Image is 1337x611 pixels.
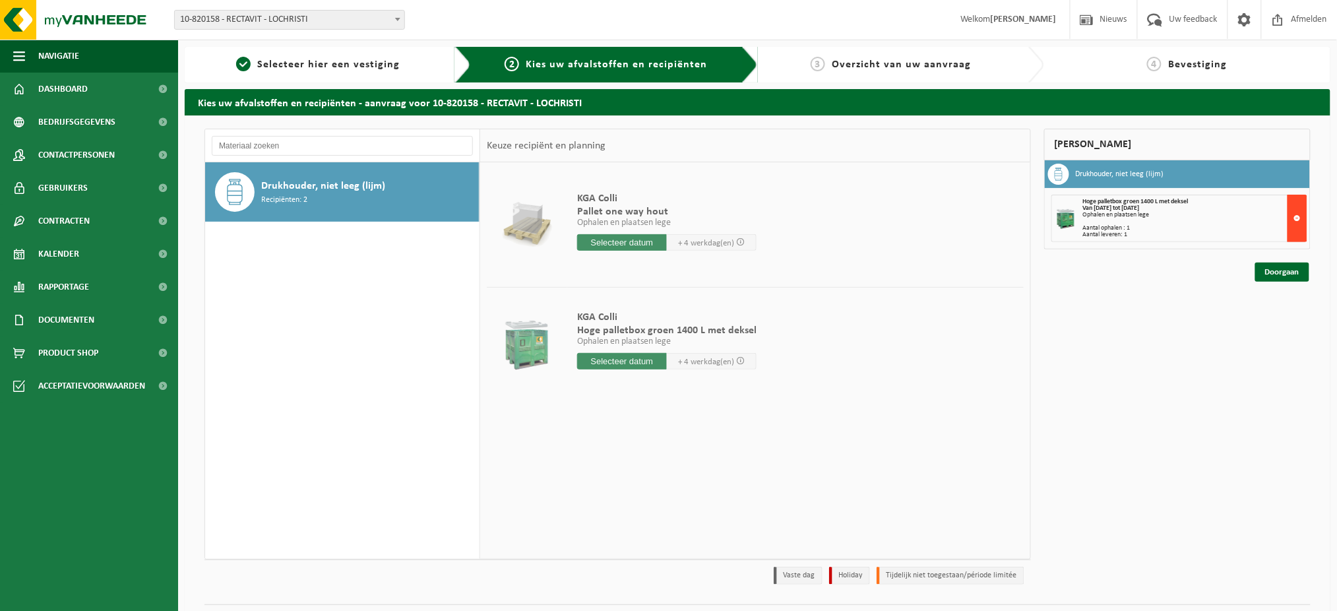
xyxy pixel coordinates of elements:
span: KGA Colli [577,311,757,324]
div: Aantal leveren: 1 [1083,232,1307,238]
h2: Kies uw afvalstoffen en recipiënten - aanvraag voor 10-820158 - RECTAVIT - LOCHRISTI [185,89,1330,115]
div: [PERSON_NAME] [1044,129,1311,160]
li: Tijdelijk niet toegestaan/période limitée [877,567,1024,585]
p: Ophalen en plaatsen lege [577,218,757,228]
input: Selecteer datum [577,234,667,251]
span: + 4 werkdag(en) [678,239,734,247]
span: Rapportage [38,271,89,304]
span: Gebruikers [38,172,88,205]
div: Ophalen en plaatsen lege [1083,212,1307,218]
span: 3 [811,57,825,71]
h3: Drukhouder, niet leeg (lijm) [1076,164,1164,185]
span: KGA Colli [577,192,757,205]
span: Kalender [38,238,79,271]
span: Kies uw afvalstoffen en recipiënten [526,59,707,70]
span: Bevestiging [1168,59,1227,70]
span: 1 [236,57,251,71]
li: Holiday [829,567,870,585]
input: Materiaal zoeken [212,136,473,156]
span: Contactpersonen [38,139,115,172]
span: Hoge palletbox groen 1400 L met deksel [1083,198,1189,205]
span: Dashboard [38,73,88,106]
span: + 4 werkdag(en) [678,358,734,366]
span: Bedrijfsgegevens [38,106,115,139]
a: 1Selecteer hier een vestiging [191,57,445,73]
span: Overzicht van uw aanvraag [832,59,971,70]
span: Acceptatievoorwaarden [38,370,145,402]
span: Product Shop [38,337,98,370]
div: Keuze recipiënt en planning [480,129,612,162]
input: Selecteer datum [577,353,667,370]
p: Ophalen en plaatsen lege [577,337,757,346]
span: 10-820158 - RECTAVIT - LOCHRISTI [175,11,404,29]
strong: [PERSON_NAME] [991,15,1057,24]
div: Aantal ophalen : 1 [1083,225,1307,232]
span: Documenten [38,304,94,337]
span: Drukhouder, niet leeg (lijm) [261,178,385,194]
span: Pallet one way hout [577,205,757,218]
span: Hoge palletbox groen 1400 L met deksel [577,324,757,337]
span: Contracten [38,205,90,238]
li: Vaste dag [774,567,823,585]
span: Selecteer hier een vestiging [257,59,400,70]
span: 4 [1147,57,1162,71]
span: Navigatie [38,40,79,73]
strong: Van [DATE] tot [DATE] [1083,205,1140,212]
button: Drukhouder, niet leeg (lijm) Recipiënten: 2 [205,162,480,222]
span: Recipiënten: 2 [261,194,307,207]
a: Doorgaan [1255,263,1309,282]
span: 2 [505,57,519,71]
span: 10-820158 - RECTAVIT - LOCHRISTI [174,10,405,30]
